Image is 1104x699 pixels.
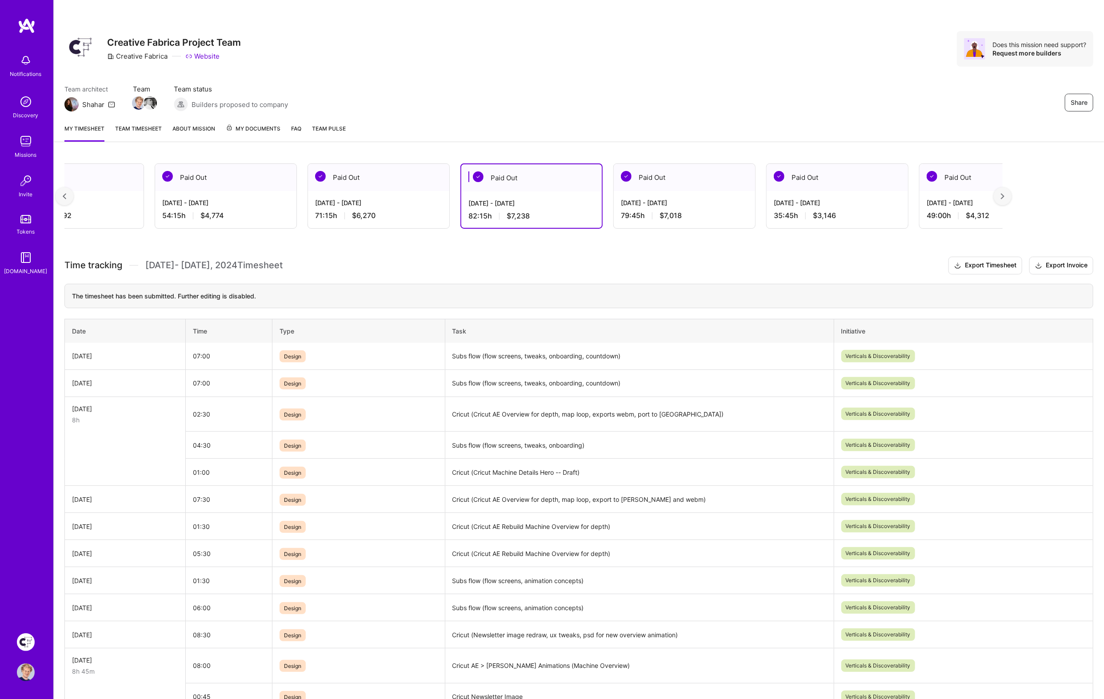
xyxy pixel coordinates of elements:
[186,648,272,683] td: 08:00
[621,198,748,207] div: [DATE] - [DATE]
[841,574,915,587] span: Verticals & Discoverability
[155,164,296,191] div: Paid Out
[65,319,186,343] th: Date
[280,377,306,389] span: Design
[185,52,220,61] a: Website
[72,655,178,665] div: [DATE]
[445,459,834,486] td: Cricut (Cricut Machine Details Hero -- Draft)
[186,594,272,621] td: 06:00
[107,37,241,48] h3: Creative Fabrica Project Team
[186,513,272,540] td: 01:30
[132,96,145,110] img: Team Member Avatar
[172,124,215,142] a: About Mission
[162,211,289,220] div: 54:15 h
[15,150,37,159] div: Missions
[72,351,178,361] div: [DATE]
[200,211,224,220] span: $4,774
[1035,261,1042,270] i: icon Download
[9,198,136,207] div: [DATE] - [DATE]
[64,260,122,271] span: Time tracking
[72,630,178,639] div: [DATE]
[72,378,178,388] div: [DATE]
[964,38,985,60] img: Avatar
[64,31,96,63] img: Company Logo
[445,343,834,370] td: Subs flow (flow screens, tweaks, onboarding, countdown)
[841,493,915,505] span: Verticals & Discoverability
[186,567,272,594] td: 01:30
[841,350,915,362] span: Verticals & Discoverability
[992,40,1086,49] div: Does this mission need support?
[841,659,915,672] span: Verticals & Discoverability
[64,84,115,94] span: Team architect
[280,494,306,506] span: Design
[834,319,1093,343] th: Initiative
[186,540,272,567] td: 05:30
[64,124,104,142] a: My timesheet
[226,124,280,134] span: My Documents
[18,18,36,34] img: logo
[10,69,42,79] div: Notifications
[72,603,178,612] div: [DATE]
[813,211,836,220] span: $3,146
[315,211,442,220] div: 71:15 h
[72,404,178,413] div: [DATE]
[445,594,834,621] td: Subs flow (flow screens, animation concepts)
[445,621,834,648] td: Cricut (Newsletter image redraw, ux tweaks, psd for new overview animation)
[1001,193,1004,199] img: right
[280,409,306,421] span: Design
[774,198,901,207] div: [DATE] - [DATE]
[445,432,834,459] td: Subs flow (flow screens, tweaks, onboarding)
[841,408,915,420] span: Verticals & Discoverability
[186,319,272,343] th: Time
[107,53,114,60] i: icon CompanyGray
[186,459,272,486] td: 01:00
[841,377,915,389] span: Verticals & Discoverability
[445,486,834,513] td: Cricut (Cricut AE Overview for depth, map loop, export to [PERSON_NAME] and webm)
[774,211,901,220] div: 35:45 h
[64,97,79,111] img: Team Architect
[17,93,35,111] img: discovery
[2,164,144,191] div: Paid Out
[841,520,915,532] span: Verticals & Discoverability
[17,633,35,651] img: Creative Fabrica Project Team
[186,432,272,459] td: 04:30
[445,513,834,540] td: Cricut (Cricut AE Rebuild Machine Overview for depth)
[72,495,178,504] div: [DATE]
[186,486,272,513] td: 07:30
[144,95,156,111] a: Team Member Avatar
[312,124,346,142] a: Team Pulse
[660,211,682,220] span: $7,018
[145,260,283,271] span: [DATE] - [DATE] , 2024 Timesheet
[461,164,602,191] div: Paid Out
[17,663,35,681] img: User Avatar
[767,164,908,191] div: Paid Out
[64,284,1093,308] div: The timesheet has been submitted. Further editing is disabled.
[162,171,173,182] img: Paid Out
[17,132,35,150] img: teamwork
[280,350,306,362] span: Design
[72,415,178,425] div: 8h
[954,261,961,270] i: icon Download
[1071,98,1088,107] span: Share
[468,211,595,221] div: 82:15 h
[445,648,834,683] td: Cricut AE > [PERSON_NAME] Animations (Machine Overview)
[966,211,989,220] span: $4,312
[174,97,188,111] img: Builders proposed to company
[1029,257,1093,274] button: Export Invoice
[841,601,915,614] span: Verticals & Discoverability
[17,172,35,190] img: Invite
[468,199,595,208] div: [DATE] - [DATE]
[17,227,35,236] div: Tokens
[162,198,289,207] div: [DATE] - [DATE]
[17,249,35,266] img: guide book
[445,319,834,343] th: Task
[312,125,346,132] span: Team Pulse
[13,111,39,120] div: Discovery
[133,84,156,94] span: Team
[72,549,178,558] div: [DATE]
[174,84,288,94] span: Team status
[614,164,755,191] div: Paid Out
[507,211,530,221] span: $7,238
[72,522,178,531] div: [DATE]
[115,124,162,142] a: Team timesheet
